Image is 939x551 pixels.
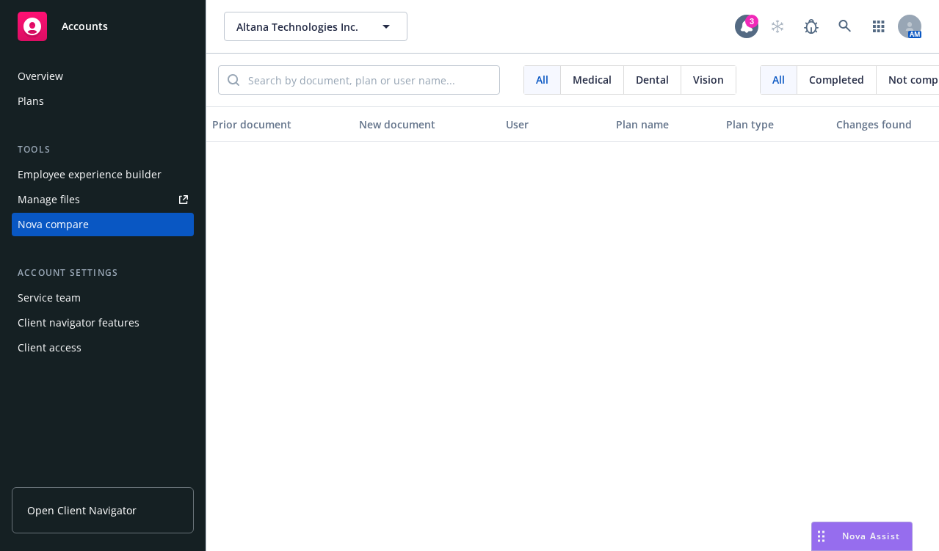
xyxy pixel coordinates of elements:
[809,72,864,87] span: Completed
[772,72,785,87] span: All
[239,66,499,94] input: Search by document, plan or user name...
[830,12,860,41] a: Search
[616,117,714,132] div: Plan name
[726,117,824,132] div: Plan type
[836,117,935,132] div: Changes found
[18,163,162,186] div: Employee experience builder
[18,213,89,236] div: Nova compare
[12,6,194,47] a: Accounts
[12,65,194,88] a: Overview
[536,72,548,87] span: All
[236,19,363,34] span: Altana Technologies Inc.
[12,90,194,113] a: Plans
[12,188,194,211] a: Manage files
[224,12,407,41] button: Altana Technologies Inc.
[18,336,81,360] div: Client access
[27,503,137,518] span: Open Client Navigator
[228,74,239,86] svg: Search
[506,117,604,132] div: User
[797,12,826,41] a: Report a Bug
[62,21,108,32] span: Accounts
[12,163,194,186] a: Employee experience builder
[12,213,194,236] a: Nova compare
[12,286,194,310] a: Service team
[18,188,80,211] div: Manage files
[720,106,830,142] button: Plan type
[12,311,194,335] a: Client navigator features
[745,15,758,28] div: 3
[573,72,612,87] span: Medical
[359,117,494,132] div: New document
[12,266,194,280] div: Account settings
[18,286,81,310] div: Service team
[610,106,720,142] button: Plan name
[636,72,669,87] span: Dental
[18,90,44,113] div: Plans
[12,336,194,360] a: Client access
[763,12,792,41] a: Start snowing
[18,311,139,335] div: Client navigator features
[353,106,500,142] button: New document
[500,106,610,142] button: User
[811,522,913,551] button: Nova Assist
[864,12,893,41] a: Switch app
[693,72,724,87] span: Vision
[18,65,63,88] div: Overview
[12,142,194,157] div: Tools
[212,117,347,132] div: Prior document
[812,522,830,550] div: Drag to move
[842,530,900,542] span: Nova Assist
[206,106,353,142] button: Prior document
